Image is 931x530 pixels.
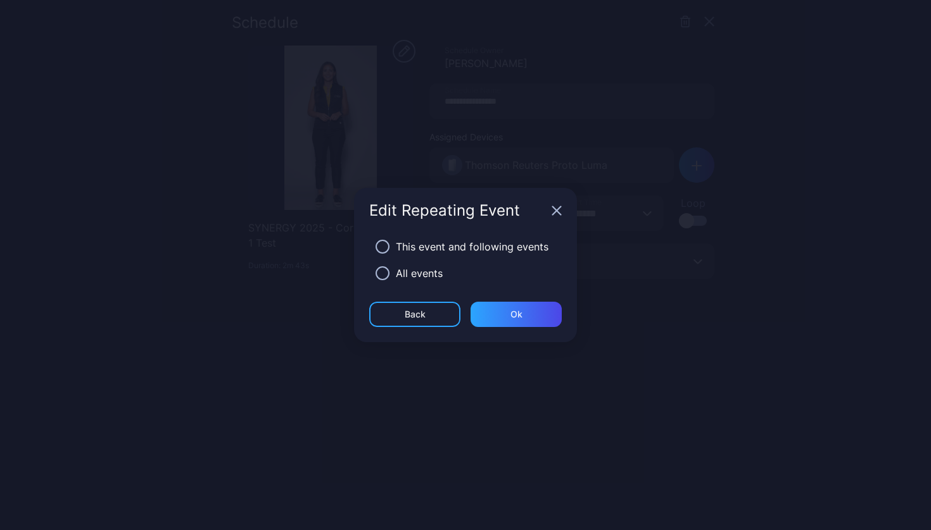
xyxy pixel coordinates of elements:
div: Edit Repeating Event [369,203,547,218]
button: Ok [471,302,562,327]
div: All events [396,266,443,281]
div: This event and following events [396,239,548,254]
div: Back [405,309,426,319]
div: Ok [510,309,522,319]
button: Back [369,302,460,327]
